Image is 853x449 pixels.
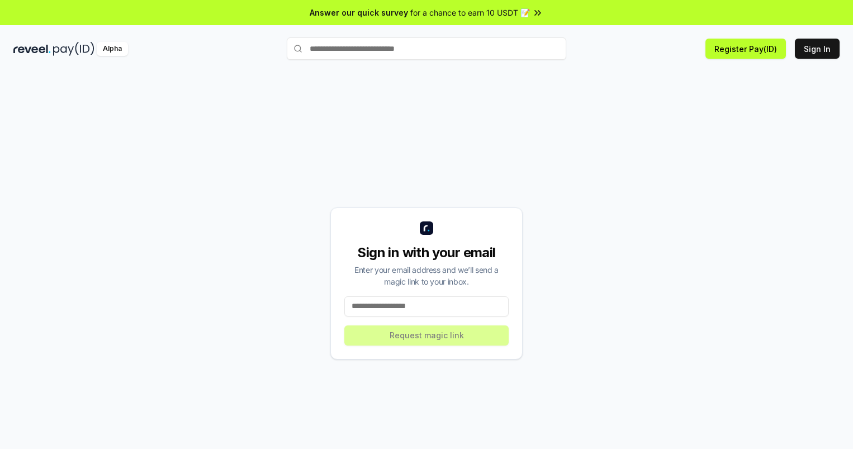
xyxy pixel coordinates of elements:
img: pay_id [53,42,94,56]
div: Enter your email address and we’ll send a magic link to your inbox. [344,264,509,287]
button: Sign In [795,39,840,59]
div: Sign in with your email [344,244,509,262]
button: Register Pay(ID) [705,39,786,59]
span: Answer our quick survey [310,7,408,18]
img: logo_small [420,221,433,235]
div: Alpha [97,42,128,56]
span: for a chance to earn 10 USDT 📝 [410,7,530,18]
img: reveel_dark [13,42,51,56]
